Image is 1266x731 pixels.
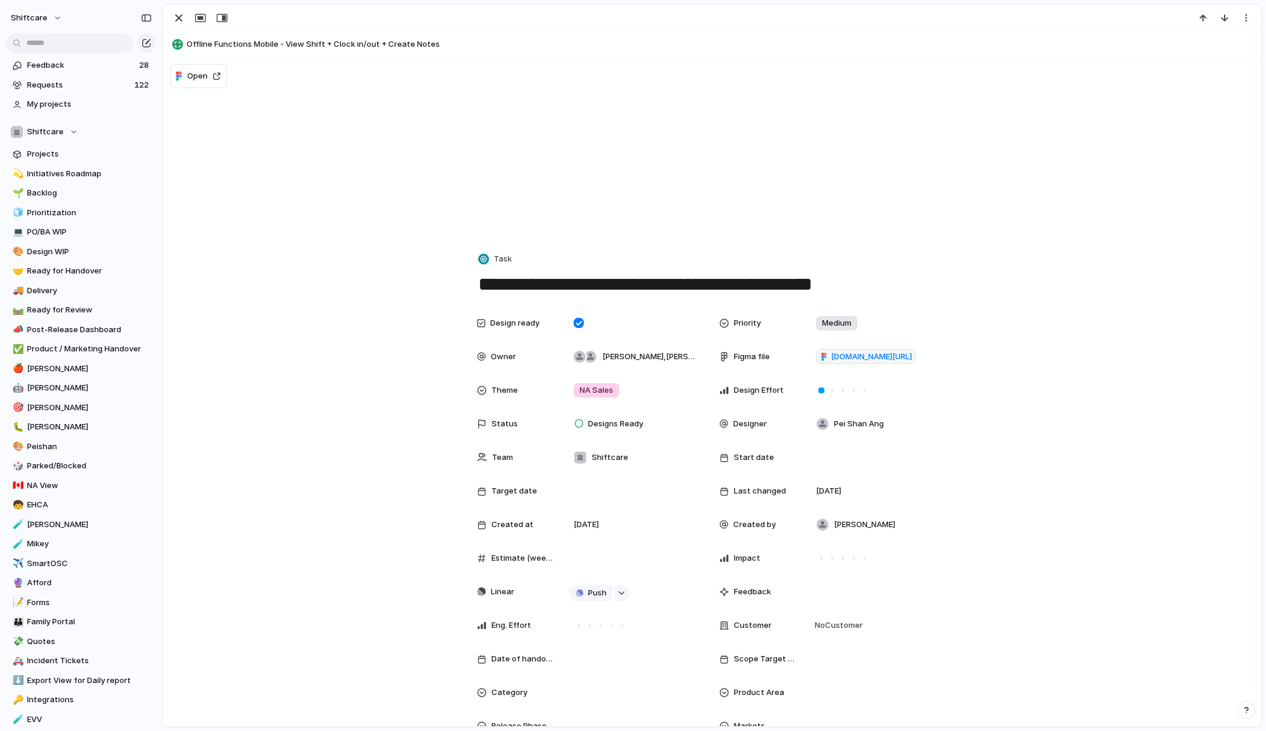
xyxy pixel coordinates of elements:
[27,460,152,472] span: Parked/Blocked
[491,653,554,665] span: Date of handover
[6,379,156,397] a: 🤖[PERSON_NAME]
[11,12,47,24] span: shiftcare
[13,264,21,278] div: 🤝
[6,691,156,709] div: 🔑Integrations
[187,70,208,82] span: Open
[6,360,156,378] a: 🍎[PERSON_NAME]
[11,519,23,531] button: 🧪
[11,363,23,375] button: 🍎
[27,519,152,531] span: [PERSON_NAME]
[11,694,23,706] button: 🔑
[6,399,156,417] div: 🎯[PERSON_NAME]
[13,381,21,395] div: 🤖
[569,585,613,601] button: Push
[491,552,554,564] span: Estimate (weeks)
[13,654,21,668] div: 🚑
[27,577,152,589] span: Afford
[11,577,23,589] button: 🔮
[491,519,533,531] span: Created at
[134,79,151,91] span: 122
[734,687,784,699] span: Product Area
[6,672,156,690] a: ⬇️Export View for Daily report
[13,323,21,336] div: 📣
[13,245,21,258] div: 🎨
[13,284,21,297] div: 🚚
[27,168,152,180] span: Initiatives Roadmap
[6,321,156,339] div: 📣Post-Release Dashboard
[491,485,537,497] span: Target date
[491,418,518,430] span: Status
[491,586,514,598] span: Linear
[602,351,695,363] span: [PERSON_NAME] , [PERSON_NAME]
[27,382,152,394] span: [PERSON_NAME]
[13,712,21,726] div: 🧪
[6,243,156,261] div: 🎨Design WIP
[27,714,152,726] span: EVV
[11,616,23,628] button: 👪
[11,207,23,219] button: 🧊
[27,675,152,687] span: Export View for Daily report
[11,675,23,687] button: ⬇️
[13,615,21,629] div: 👪
[13,518,21,531] div: 🧪
[6,594,156,612] a: 📝Forms
[588,587,607,599] span: Push
[13,479,21,492] div: 🇨🇦
[6,340,156,358] a: ✅Product / Marketing Handover
[6,418,156,436] a: 🐛[PERSON_NAME]
[13,362,21,375] div: 🍎
[6,535,156,553] a: 🧪Mikey
[27,59,136,71] span: Feedback
[6,438,156,456] div: 🎨Peishan
[27,441,152,453] span: Peishan
[831,351,912,363] span: [DOMAIN_NAME][URL]
[13,556,21,570] div: ✈️
[6,496,156,514] div: 🧒EHCA
[816,349,916,365] a: [DOMAIN_NAME][URL]
[27,616,152,628] span: Family Portal
[27,363,152,375] span: [PERSON_NAME]
[834,519,895,531] span: [PERSON_NAME]
[11,714,23,726] button: 🧪
[27,98,152,110] span: My projects
[6,711,156,729] div: 🧪EVV
[6,457,156,475] a: 🎲Parked/Blocked
[11,187,23,199] button: 🌱
[13,459,21,473] div: 🎲
[11,402,23,414] button: 🎯
[13,401,21,414] div: 🎯
[11,246,23,258] button: 🎨
[27,226,152,238] span: PO/BA WIP
[169,35,1256,54] button: Offline Functions Mobile - View Shift + Clock in/out + Create Notes
[13,420,21,434] div: 🐛
[27,265,152,277] span: Ready for Handover
[27,246,152,258] span: Design WIP
[734,452,774,464] span: Start date
[27,655,152,667] span: Incident Tickets
[588,418,643,430] span: Designs Ready
[27,343,152,355] span: Product / Marketing Handover
[6,555,156,573] a: ✈️SmartOSC
[11,597,23,609] button: 📝
[6,262,156,280] a: 🤝Ready for Handover
[6,477,156,495] a: 🇨🇦NA View
[13,634,21,648] div: 💸
[6,145,156,163] a: Projects
[6,76,156,94] a: Requests122
[11,168,23,180] button: 💫
[27,79,131,91] span: Requests
[27,402,152,414] span: [PERSON_NAME]
[822,317,851,329] span: Medium
[11,226,23,238] button: 💻
[13,440,21,453] div: 🎨
[6,613,156,631] a: 👪Family Portal
[734,653,796,665] span: Scope Target Date
[13,206,21,219] div: 🧊
[6,301,156,319] a: 🛤️Ready for Review
[11,636,23,648] button: 💸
